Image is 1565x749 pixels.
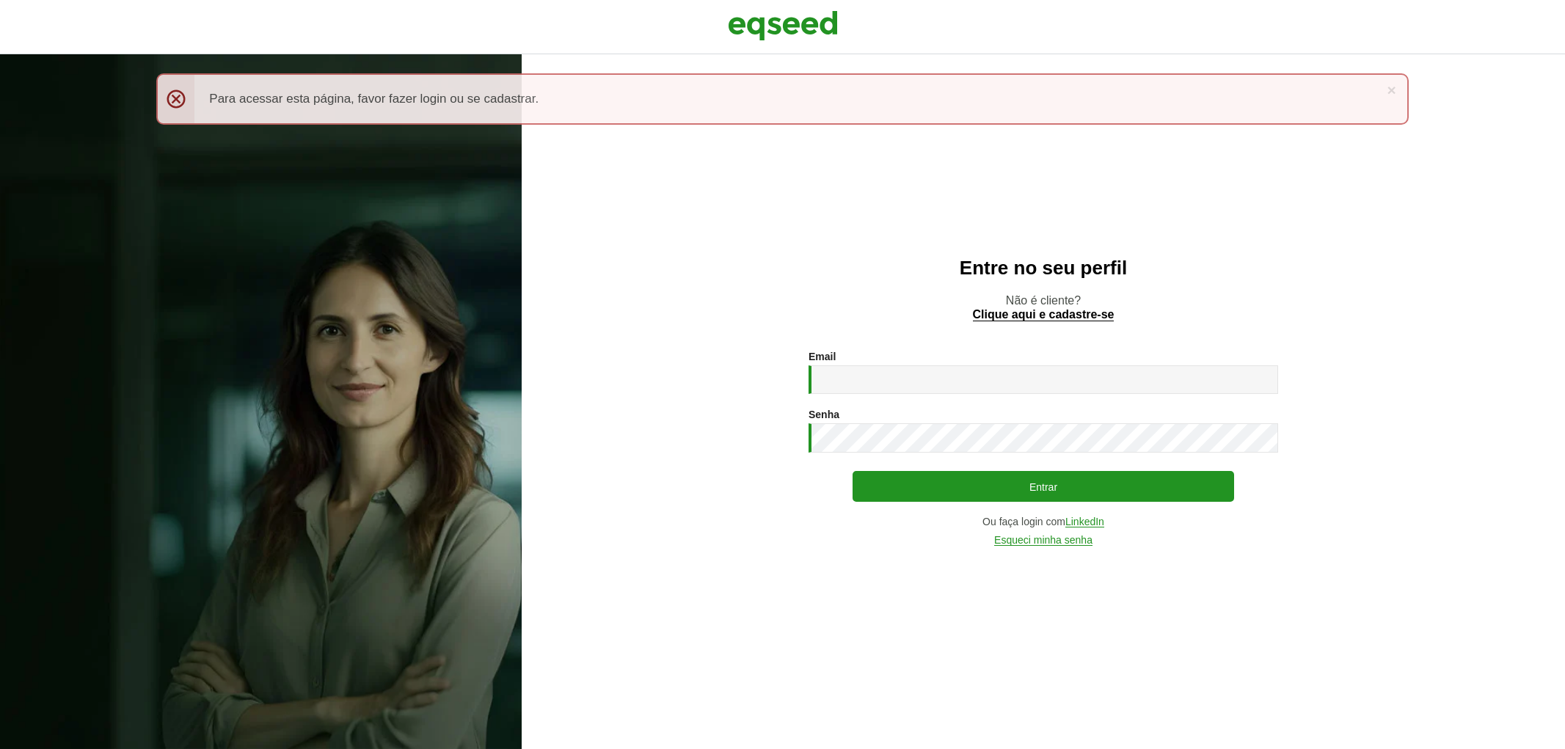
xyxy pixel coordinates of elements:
[853,471,1234,502] button: Entrar
[809,516,1278,527] div: Ou faça login com
[551,257,1536,279] h2: Entre no seu perfil
[728,7,838,44] img: EqSeed Logo
[1387,82,1396,98] a: ×
[994,535,1092,546] a: Esqueci minha senha
[156,73,1408,125] div: Para acessar esta página, favor fazer login ou se cadastrar.
[809,351,836,362] label: Email
[809,409,839,420] label: Senha
[551,293,1536,321] p: Não é cliente?
[1065,516,1104,527] a: LinkedIn
[973,309,1115,321] a: Clique aqui e cadastre-se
